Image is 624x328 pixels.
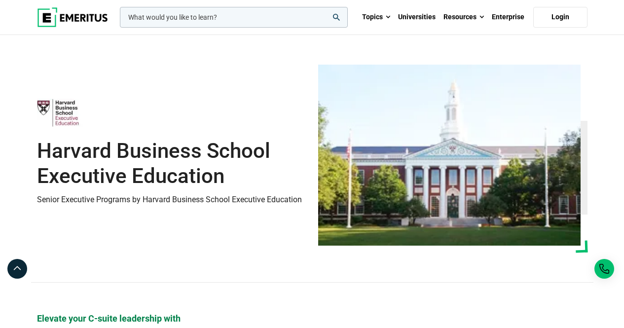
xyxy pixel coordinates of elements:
p: Elevate your C-suite leadership with [37,312,587,325]
img: Harvard Business School Executive Education [37,99,121,127]
h1: Harvard Business School Executive Education [37,139,306,188]
a: Login [533,7,587,28]
p: Senior Executive Programs by Harvard Business School Executive Education [37,193,306,206]
input: woocommerce-product-search-field-0 [120,7,348,28]
img: Harvard Business School Executive Education [318,65,581,246]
